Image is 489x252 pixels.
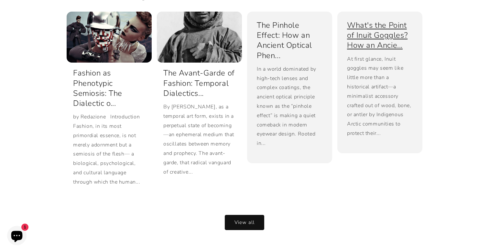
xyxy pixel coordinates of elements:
inbox-online-store-chat: Shopify online store chat [5,226,28,247]
a: View all [225,215,264,230]
a: Fashion as Phenotypic Semiosis: The Dialectic o... [73,68,145,108]
a: The Avant-Garde of Fashion: Temporal Dialectics... [163,68,235,98]
a: What's the Point of Inuit Goggles? How an Ancie... [347,20,413,51]
a: The Pinhole Effect: How an Ancient Optical Phen... [257,20,322,61]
